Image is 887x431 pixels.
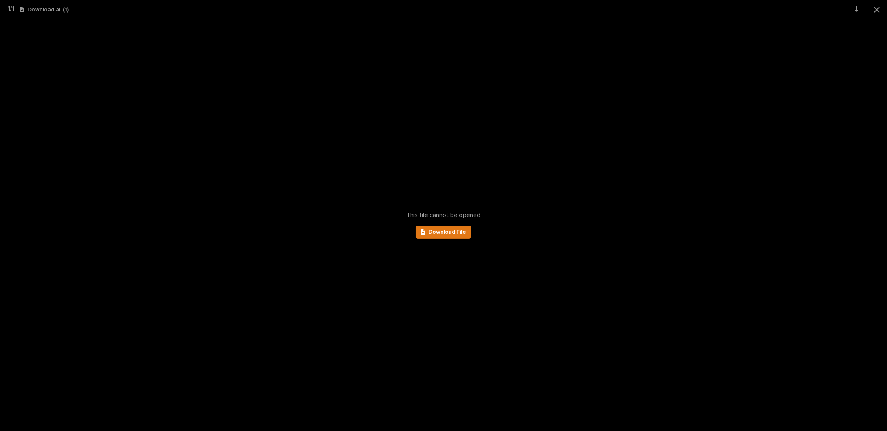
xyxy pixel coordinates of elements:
a: Download File [416,226,472,239]
span: 1 [12,5,14,12]
span: Download File [428,229,466,235]
button: Download all (1) [20,7,69,13]
span: 1 [8,5,10,12]
span: This file cannot be opened [407,211,481,219]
